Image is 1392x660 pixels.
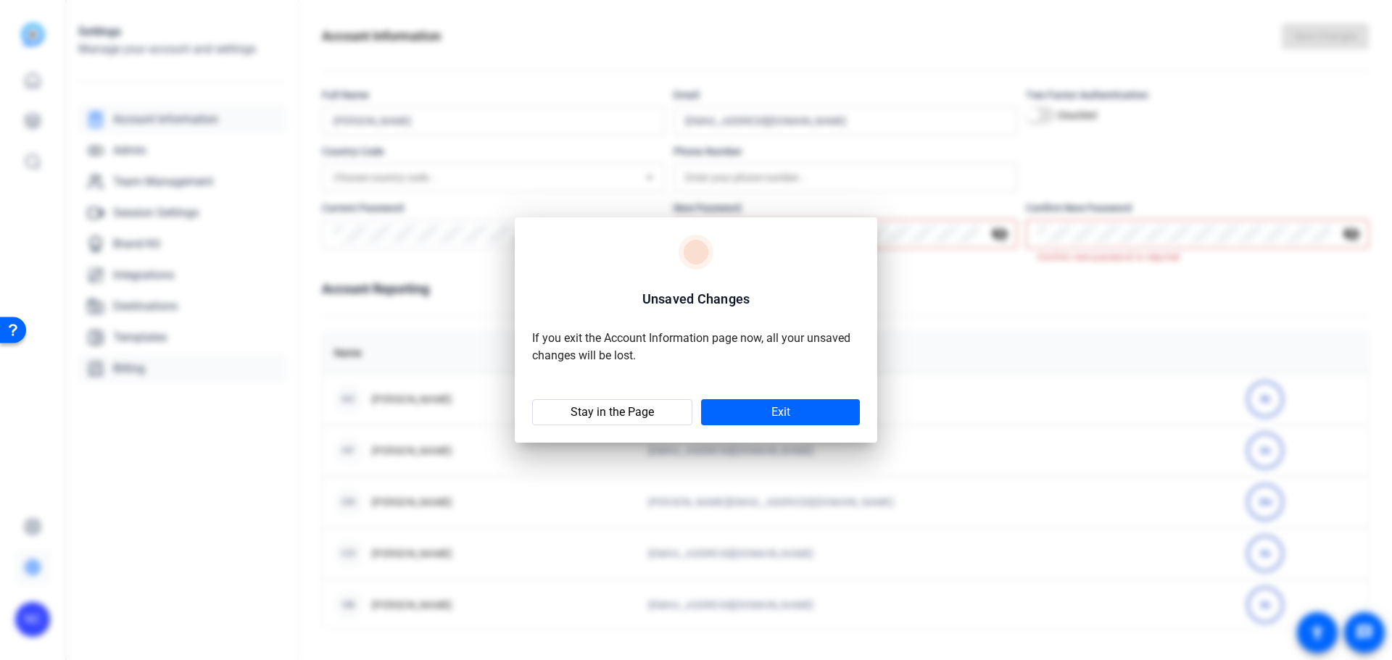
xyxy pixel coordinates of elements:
[771,405,790,419] span: Exit
[532,399,692,425] button: Stay in the Page
[642,289,750,309] h2: Unsaved Changes
[532,331,850,362] span: If you exit the Account Information page now, all your unsaved changes will be lost.
[571,405,654,419] span: Stay in the Page
[701,399,860,425] button: Exit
